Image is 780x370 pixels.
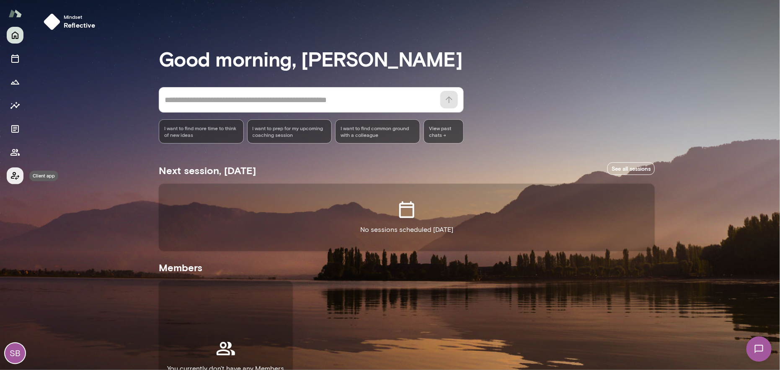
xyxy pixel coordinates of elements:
[253,125,327,138] span: I want to prep for my upcoming coaching session
[7,144,23,161] button: Members
[40,10,102,33] button: Mindsetreflective
[159,261,655,274] h5: Members
[7,121,23,137] button: Documents
[29,171,58,181] div: Client app
[360,225,453,235] p: No sessions scheduled [DATE]
[424,119,464,144] span: View past chats ->
[159,119,244,144] div: I want to find more time to think of new ideas
[7,74,23,90] button: Growth Plan
[7,27,23,44] button: Home
[335,119,420,144] div: I want to find common ground with a colleague
[64,13,96,20] span: Mindset
[7,50,23,67] button: Sessions
[7,97,23,114] button: Insights
[247,119,332,144] div: I want to prep for my upcoming coaching session
[341,125,415,138] span: I want to find common ground with a colleague
[64,20,96,30] h6: reflective
[7,167,23,184] button: Client app
[5,343,25,363] div: SB
[159,164,256,177] h5: Next session, [DATE]
[164,125,238,138] span: I want to find more time to think of new ideas
[159,47,655,70] h3: Good morning, [PERSON_NAME]
[44,13,60,30] img: mindset
[8,5,22,21] img: Mento
[607,162,655,175] a: See all sessions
